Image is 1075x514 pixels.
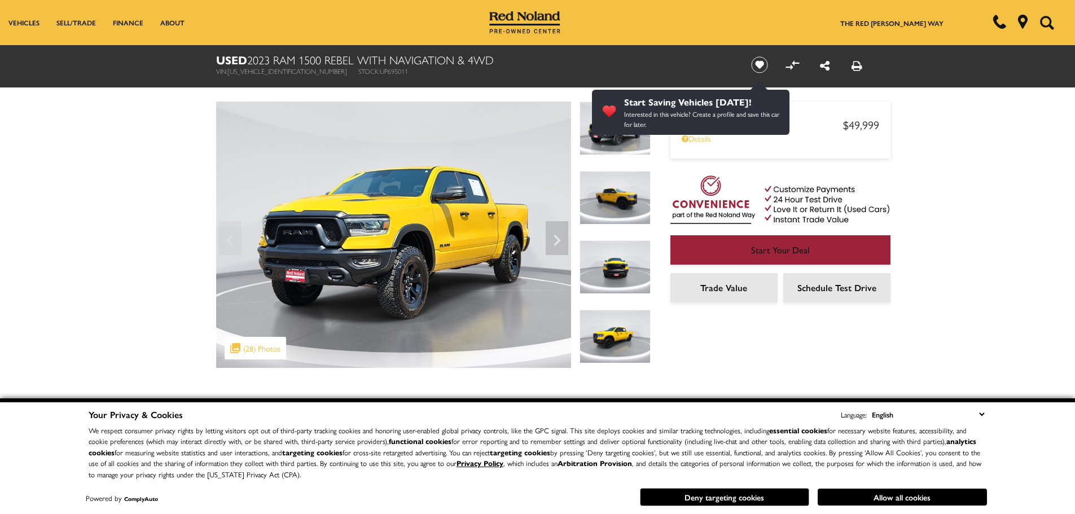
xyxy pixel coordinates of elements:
span: $49,999 [843,116,879,133]
button: Compare Vehicle [784,56,801,73]
img: Used 2023 Baja Yellow Clearcoat Ram Rebel image 4 [580,310,651,363]
span: VIN: [216,66,227,76]
div: Powered by [86,495,158,502]
div: (28) Photos [225,337,286,359]
img: Red Noland Pre-Owned [489,11,560,34]
h1: 2023 Ram 1500 Rebel With Navigation & 4WD [216,54,732,66]
strong: targeting cookies [490,447,550,458]
a: Privacy Policy [457,458,503,468]
span: Start Your Deal [751,243,810,256]
img: Used 2023 Baja Yellow Clearcoat Ram Rebel image 2 [580,171,651,225]
a: The Red [PERSON_NAME] Way [840,18,944,28]
strong: Used [216,51,247,68]
span: Red [PERSON_NAME] [682,117,843,131]
a: Share this Used 2023 Ram 1500 Rebel With Navigation & 4WD [820,57,830,73]
p: We respect consumer privacy rights by letting visitors opt out of third-party tracking cookies an... [89,425,987,480]
button: Allow all cookies [818,489,987,506]
a: Print this Used 2023 Ram 1500 Rebel With Navigation & 4WD [852,57,862,73]
a: Red [PERSON_NAME] $49,999 [682,116,879,133]
span: Schedule Test Drive [797,281,876,294]
select: Language Select [869,408,987,421]
button: Open the search field [1035,1,1058,45]
a: Red Noland Pre-Owned [489,15,560,27]
button: Deny targeting cookies [640,488,809,506]
strong: targeting cookies [282,447,343,458]
strong: Arbitration Provision [558,458,632,468]
img: Used 2023 Baja Yellow Clearcoat Ram Rebel image 1 [580,102,651,155]
div: Next [546,221,568,255]
span: Your Privacy & Cookies [89,408,183,421]
img: Used 2023 Baja Yellow Clearcoat Ram Rebel image 1 [216,102,571,368]
strong: analytics cookies [89,436,976,458]
button: Save vehicle [747,56,772,74]
strong: functional cookies [389,436,451,446]
span: [US_VEHICLE_IDENTIFICATION_NUMBER] [227,66,347,76]
span: Trade Value [700,281,747,294]
a: Trade Value [670,273,778,302]
a: Details [682,133,879,144]
span: Stock: [358,66,380,76]
strong: essential cookies [769,425,827,436]
span: UP695011 [380,66,408,76]
a: Schedule Test Drive [783,273,890,302]
a: ComplyAuto [124,495,158,503]
a: Start Your Deal [670,235,890,265]
div: Language: [841,411,867,418]
img: Used 2023 Baja Yellow Clearcoat Ram Rebel image 3 [580,240,651,294]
